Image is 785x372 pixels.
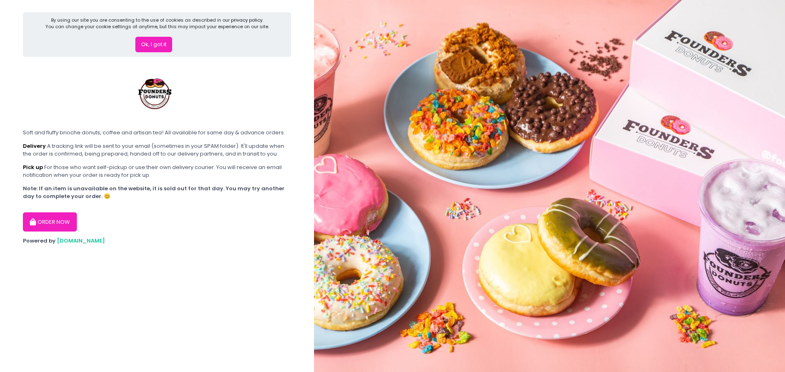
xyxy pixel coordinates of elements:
[125,62,186,123] img: Founders Donuts
[23,163,291,179] div: For those who want self-pickup or use their own delivery courier. You will receive an email notif...
[23,237,291,245] div: Powered by
[23,212,77,232] button: ORDER NOW
[57,237,105,245] a: [DOMAIN_NAME]
[23,163,43,171] b: Pick up
[45,17,269,30] div: By using our site you are consenting to the use of cookies as described in our You can change you...
[23,142,46,150] b: Delivery
[23,185,291,200] div: Note: If an item is unavailable on the website, it is sold out for that day. You may try another ...
[135,37,172,52] button: Ok, I got it
[23,142,291,158] div: A tracking link will be sent to your email (sometimes in your SPAM folder). It'll update when the...
[231,17,263,23] a: privacy policy.
[23,129,291,137] div: Soft and fluffy brioche donuts, coffee and artisan tea! All available for same day & advance orders.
